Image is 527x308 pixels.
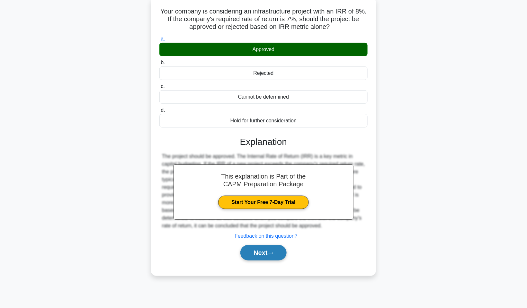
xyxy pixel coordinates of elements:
[161,107,165,113] span: d.
[161,84,165,89] span: c.
[159,114,368,128] div: Hold for further consideration
[162,153,365,230] div: The project should be approved. The Internal Rate of Return (IRR) is a key metric in capital budg...
[163,136,364,147] h3: Explanation
[161,36,165,41] span: a.
[218,196,308,209] a: Start Your Free 7-Day Trial
[159,7,368,31] h5: Your company is considering an infrastructure project with an IRR of 8%. If the company's require...
[159,43,368,56] div: Approved
[235,233,298,239] a: Feedback on this question?
[240,245,286,260] button: Next
[161,60,165,65] span: b.
[159,90,368,104] div: Cannot be determined
[159,66,368,80] div: Rejected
